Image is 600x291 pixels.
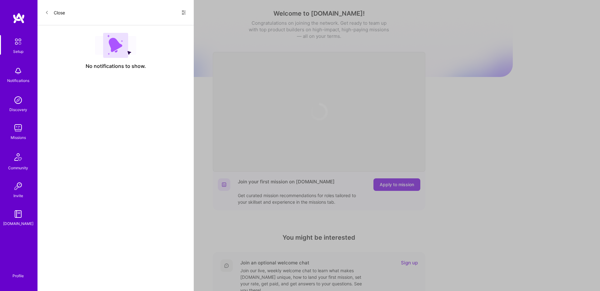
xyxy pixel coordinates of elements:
span: No notifications to show. [86,63,146,69]
img: logo [12,13,25,24]
div: [DOMAIN_NAME] [3,220,33,227]
div: Setup [13,48,23,55]
img: teamwork [12,122,24,134]
div: Missions [11,134,26,141]
div: Invite [13,192,23,199]
img: discovery [12,94,24,106]
img: Community [11,150,26,165]
img: Invite [12,180,24,192]
img: empty [95,33,136,58]
a: Profile [10,266,26,278]
img: bell [12,65,24,77]
div: Profile [12,273,24,278]
div: Discovery [9,106,27,113]
div: Notifications [7,77,29,84]
img: guide book [12,208,24,220]
button: Close [45,8,65,18]
div: Community [8,165,28,171]
img: setup [12,35,25,48]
